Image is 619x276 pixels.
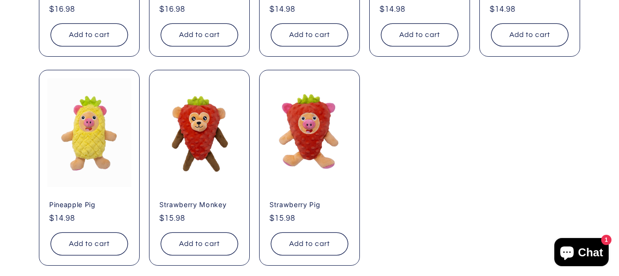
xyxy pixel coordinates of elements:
[161,232,238,255] button: Add to cart
[159,201,239,209] a: Strawberry Monkey
[491,23,568,46] button: Add to cart
[161,23,238,46] button: Add to cart
[381,23,458,46] button: Add to cart
[49,201,129,209] a: Pineapple Pig
[269,201,350,209] a: Strawberry Pig
[271,232,348,255] button: Add to cart
[271,23,348,46] button: Add to cart
[51,232,128,255] button: Add to cart
[552,238,612,269] inbox-online-store-chat: Shopify online store chat
[51,23,128,46] button: Add to cart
